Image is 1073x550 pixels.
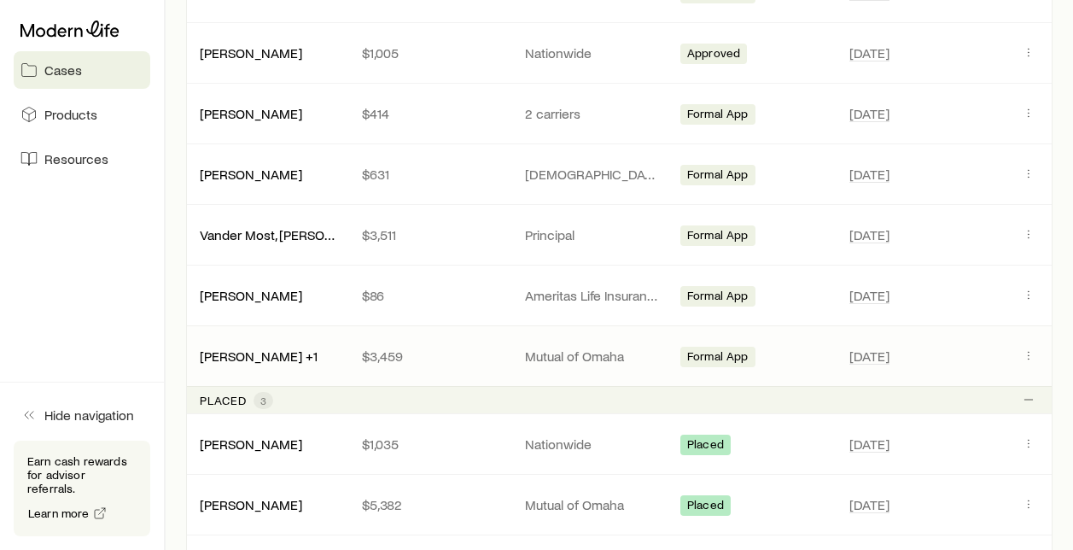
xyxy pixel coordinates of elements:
p: $1,005 [362,44,497,61]
span: 3 [260,394,266,407]
div: [PERSON_NAME] [200,436,302,453]
div: [PERSON_NAME] [200,287,302,305]
span: Resources [44,150,108,167]
span: Cases [44,61,82,79]
span: Placed [687,498,724,516]
p: Principal [525,226,660,243]
a: [PERSON_NAME] [200,436,302,452]
p: Mutual of Omaha [525,496,660,513]
p: $3,459 [362,348,497,365]
p: Ameritas Life Insurance Corp. (Ameritas) [525,287,660,304]
a: Cases [14,51,150,89]
span: Products [44,106,97,123]
p: Placed [200,394,247,407]
span: [DATE] [849,287,889,304]
p: $414 [362,105,497,122]
p: $86 [362,287,497,304]
span: Hide navigation [44,407,134,424]
p: Mutual of Omaha [525,348,660,365]
p: Nationwide [525,436,660,453]
div: [PERSON_NAME] [200,44,302,62]
p: $3,511 [362,226,497,243]
div: [PERSON_NAME] +1 [200,348,318,366]
p: Nationwide [525,44,660,61]
a: Vander Most, [PERSON_NAME] [200,226,382,243]
span: [DATE] [849,226,889,243]
p: $5,382 [362,496,497,513]
span: Formal App [687,107,749,125]
a: [PERSON_NAME] [200,496,302,512]
span: Formal App [687,167,749,185]
a: [PERSON_NAME] [200,44,302,61]
span: [DATE] [849,436,889,453]
p: $1,035 [362,436,497,453]
div: [PERSON_NAME] [200,166,302,184]
button: Hide navigation [14,396,150,434]
span: [DATE] [849,105,889,122]
div: [PERSON_NAME] [200,496,302,514]
a: [PERSON_NAME] [200,105,302,121]
span: Placed [687,437,724,455]
span: Formal App [687,349,749,367]
span: [DATE] [849,496,889,513]
p: $631 [362,166,497,183]
a: [PERSON_NAME] [200,166,302,182]
p: Earn cash rewards for advisor referrals. [27,454,137,495]
span: [DATE] [849,348,889,365]
span: Formal App [687,228,749,246]
span: [DATE] [849,44,889,61]
span: Formal App [687,289,749,307]
div: Earn cash rewards for advisor referrals.Learn more [14,441,150,536]
p: 2 carriers [525,105,660,122]
a: Resources [14,140,150,178]
a: [PERSON_NAME] +1 [200,348,318,364]
div: Vander Most, [PERSON_NAME] [200,226,335,244]
span: [DATE] [849,166,889,183]
p: [DEMOGRAPHIC_DATA] General [525,166,660,183]
div: [PERSON_NAME] [200,105,302,123]
span: Approved [687,46,740,64]
a: Products [14,96,150,133]
span: Learn more [28,507,90,519]
a: [PERSON_NAME] [200,287,302,303]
